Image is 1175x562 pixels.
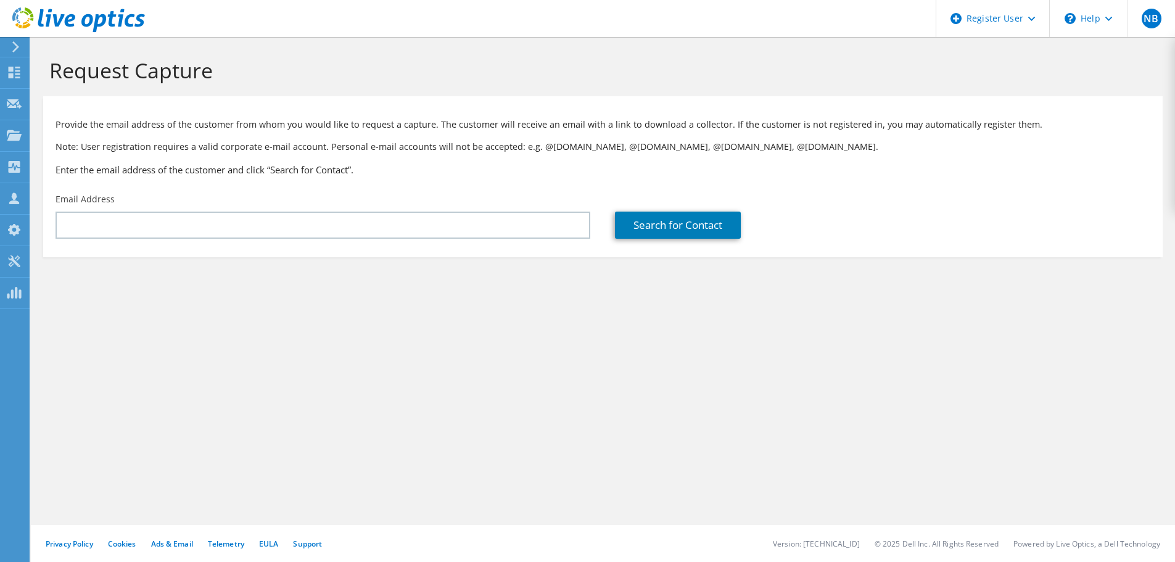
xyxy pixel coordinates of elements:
[615,212,741,239] a: Search for Contact
[56,140,1150,154] p: Note: User registration requires a valid corporate e-mail account. Personal e-mail accounts will ...
[1142,9,1161,28] span: NB
[1013,539,1160,549] li: Powered by Live Optics, a Dell Technology
[56,163,1150,176] h3: Enter the email address of the customer and click “Search for Contact”.
[56,193,115,205] label: Email Address
[49,57,1150,83] h1: Request Capture
[293,539,322,549] a: Support
[208,539,244,549] a: Telemetry
[108,539,136,549] a: Cookies
[46,539,93,549] a: Privacy Policy
[1065,13,1076,24] svg: \n
[151,539,193,549] a: Ads & Email
[259,539,278,549] a: EULA
[875,539,999,549] li: © 2025 Dell Inc. All Rights Reserved
[773,539,860,549] li: Version: [TECHNICAL_ID]
[56,118,1150,131] p: Provide the email address of the customer from whom you would like to request a capture. The cust...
